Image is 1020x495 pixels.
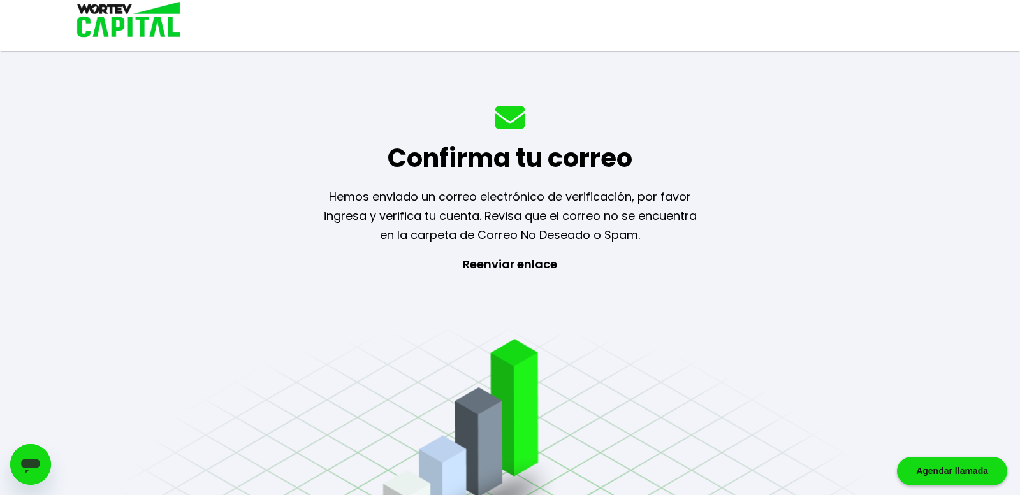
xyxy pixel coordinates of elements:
p: Hemos enviado un correo electrónico de verificación, por favor ingresa y verifica tu cuenta. Revi... [307,187,713,245]
p: Reenviar enlace [451,255,569,389]
h1: Confirma tu correo [388,139,632,177]
div: Agendar llamada [897,457,1007,485]
iframe: Botón para iniciar la ventana de mensajería [10,444,51,485]
img: mail-icon.3fa1eb17.svg [495,106,525,129]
